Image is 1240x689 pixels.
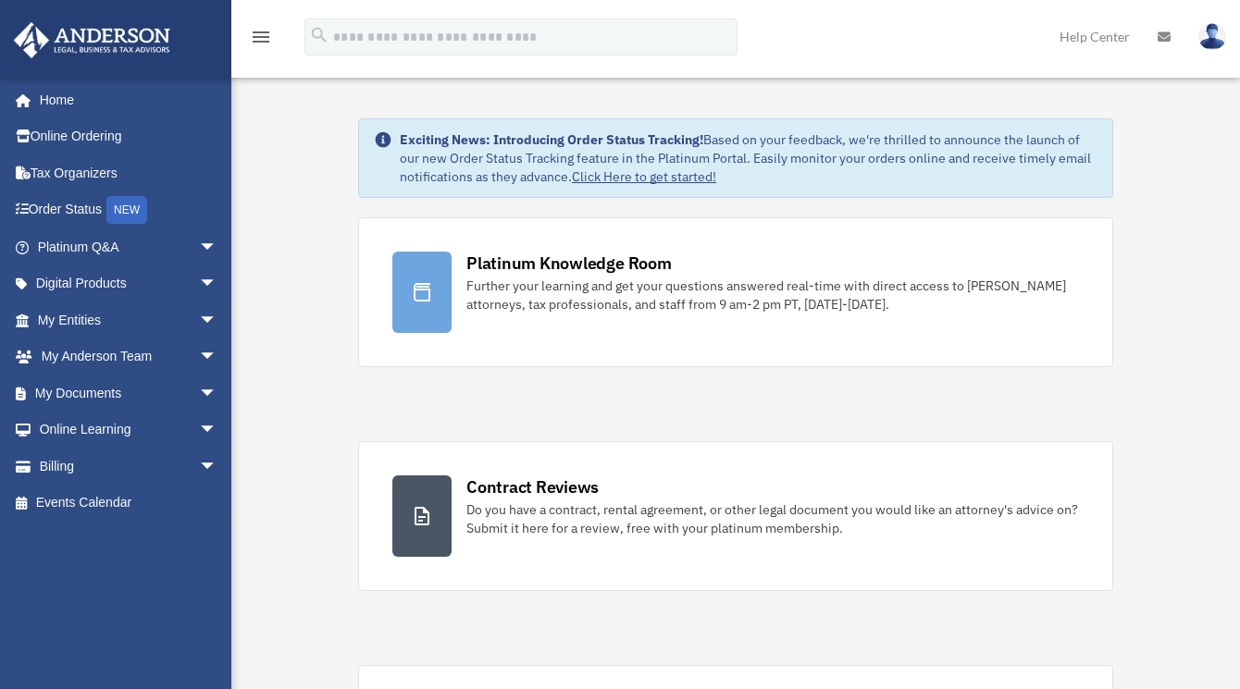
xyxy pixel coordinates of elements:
[199,228,236,266] span: arrow_drop_down
[358,441,1113,591] a: Contract Reviews Do you have a contract, rental agreement, or other legal document you would like...
[13,81,236,118] a: Home
[199,338,236,376] span: arrow_drop_down
[199,448,236,486] span: arrow_drop_down
[1198,23,1226,50] img: User Pic
[466,277,1079,314] div: Further your learning and get your questions answered real-time with direct access to [PERSON_NAM...
[8,22,176,58] img: Anderson Advisors Platinum Portal
[466,475,599,498] div: Contract Reviews
[13,338,245,375] a: My Anderson Teamarrow_drop_down
[400,131,703,148] strong: Exciting News: Introducing Order Status Tracking!
[199,412,236,449] span: arrow_drop_down
[466,500,1079,537] div: Do you have a contract, rental agreement, or other legal document you would like an attorney's ad...
[250,26,272,48] i: menu
[199,265,236,303] span: arrow_drop_down
[199,301,236,339] span: arrow_drop_down
[572,168,716,185] a: Click Here to get started!
[199,375,236,412] span: arrow_drop_down
[13,265,245,302] a: Digital Productsarrow_drop_down
[250,32,272,48] a: menu
[13,448,245,485] a: Billingarrow_drop_down
[13,191,245,229] a: Order StatusNEW
[309,25,329,45] i: search
[466,252,672,275] div: Platinum Knowledge Room
[13,485,245,522] a: Events Calendar
[358,217,1113,367] a: Platinum Knowledge Room Further your learning and get your questions answered real-time with dire...
[13,228,245,265] a: Platinum Q&Aarrow_drop_down
[13,412,245,449] a: Online Learningarrow_drop_down
[13,301,245,338] a: My Entitiesarrow_drop_down
[13,118,245,155] a: Online Ordering
[106,196,147,224] div: NEW
[13,375,245,412] a: My Documentsarrow_drop_down
[400,130,1097,186] div: Based on your feedback, we're thrilled to announce the launch of our new Order Status Tracking fe...
[13,154,245,191] a: Tax Organizers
